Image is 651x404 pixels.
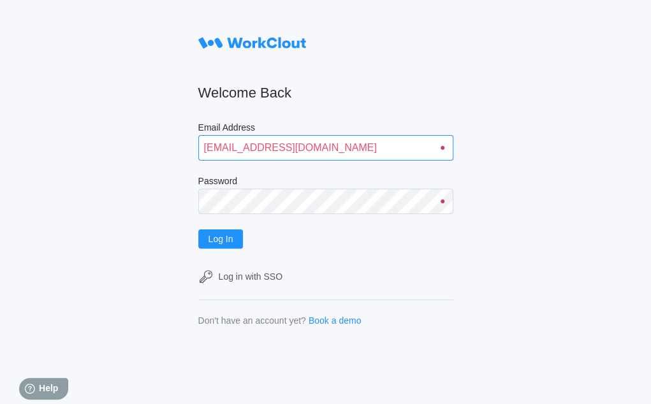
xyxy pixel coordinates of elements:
[198,84,453,102] h2: Welcome Back
[219,271,282,282] div: Log in with SSO
[309,315,362,326] a: Book a demo
[198,315,306,326] div: Don't have an account yet?
[208,234,233,243] span: Log In
[198,176,453,189] label: Password
[198,122,453,135] label: Email Address
[198,269,453,284] a: Log in with SSO
[198,135,453,161] input: Enter your email
[198,229,244,249] button: Log In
